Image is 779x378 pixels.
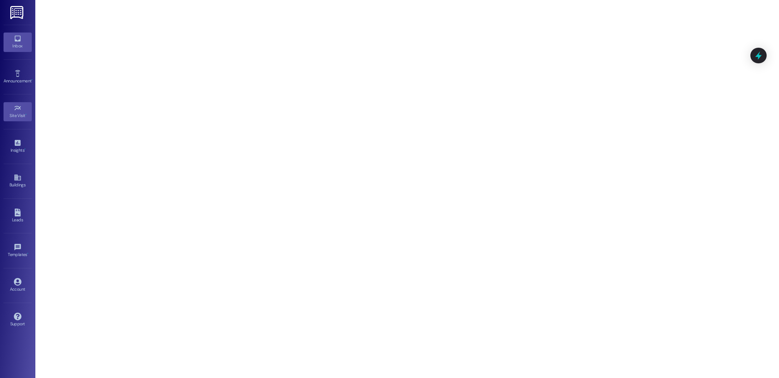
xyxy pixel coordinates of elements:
a: Buildings [4,171,32,191]
a: Account [4,276,32,295]
a: Templates • [4,241,32,260]
a: Insights • [4,137,32,156]
img: ResiDesk Logo [10,6,25,19]
span: • [24,147,25,152]
span: • [31,77,33,82]
span: • [25,112,26,117]
span: • [27,251,28,256]
a: Leads [4,207,32,226]
a: Support [4,310,32,330]
a: Site Visit • [4,102,32,121]
a: Inbox [4,33,32,52]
